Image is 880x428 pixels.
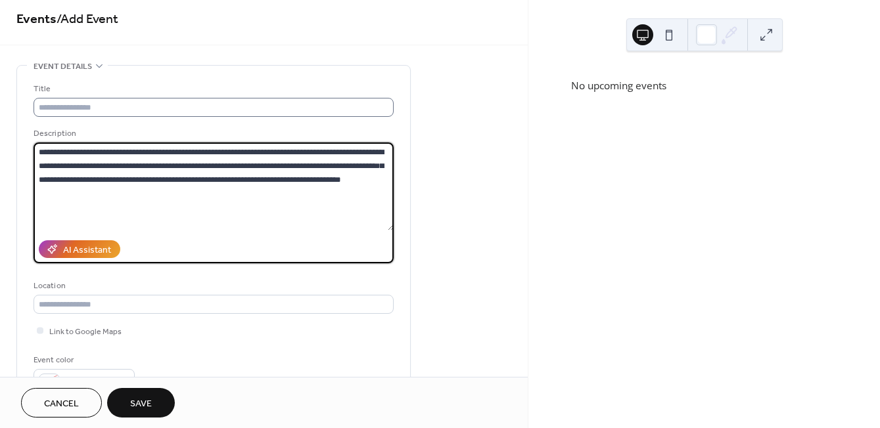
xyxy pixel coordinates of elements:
div: Event color [34,353,132,367]
div: No upcoming events [571,78,837,93]
a: Events [16,7,57,32]
span: / Add Event [57,7,118,32]
span: Event details [34,60,92,74]
span: Cancel [44,397,79,411]
span: Link to Google Maps [49,325,122,339]
div: AI Assistant [63,244,111,257]
div: Title [34,82,391,96]
div: Location [34,279,391,293]
div: Description [34,127,391,140]
span: Save [130,397,152,411]
button: Cancel [21,388,102,417]
button: Save [107,388,175,417]
button: AI Assistant [39,240,120,258]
